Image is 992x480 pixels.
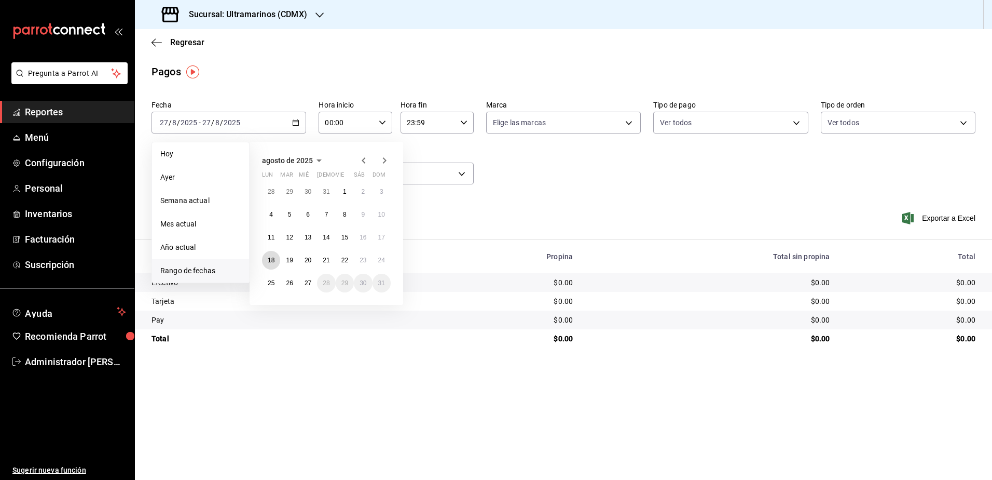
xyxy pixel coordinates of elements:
abbr: 26 de agosto de 2025 [286,279,293,287]
span: Inventarios [25,207,126,221]
img: Tooltip marker [186,65,199,78]
button: 23 de agosto de 2025 [354,251,372,270]
div: $0.00 [439,277,573,288]
abbr: domingo [373,171,385,182]
abbr: 11 de agosto de 2025 [268,234,274,241]
abbr: 21 de agosto de 2025 [323,257,329,264]
span: Mes actual [160,219,241,230]
label: Tipo de orden [821,101,975,109]
abbr: 8 de agosto de 2025 [343,211,347,218]
span: Ayuda [25,305,113,318]
span: Exportar a Excel [904,212,975,224]
h3: Sucursal: Ultramarinos (CDMX) [181,8,307,21]
button: 5 de agosto de 2025 [280,205,298,224]
span: / [211,118,214,127]
abbr: miércoles [299,171,309,182]
button: 1 de agosto de 2025 [336,182,354,201]
span: Ayer [160,172,241,183]
span: Ver todos [828,117,859,128]
abbr: 30 de agosto de 2025 [360,279,366,287]
span: Hoy [160,149,241,159]
div: $0.00 [439,296,573,306]
span: Facturación [25,232,126,246]
div: Tarjeta [151,296,422,306]
button: 30 de julio de 2025 [299,182,317,201]
button: 3 de agosto de 2025 [373,182,391,201]
div: $0.00 [846,315,975,325]
button: Regresar [151,37,204,47]
abbr: 17 de agosto de 2025 [378,234,385,241]
div: Total [151,334,422,344]
button: 6 de agosto de 2025 [299,205,317,224]
div: $0.00 [589,277,830,288]
div: $0.00 [846,277,975,288]
span: Configuración [25,156,126,170]
button: agosto de 2025 [262,154,325,167]
a: Pregunta a Parrot AI [7,75,128,86]
abbr: 31 de julio de 2025 [323,188,329,195]
abbr: 24 de agosto de 2025 [378,257,385,264]
abbr: 9 de agosto de 2025 [361,211,365,218]
abbr: 15 de agosto de 2025 [341,234,348,241]
abbr: 20 de agosto de 2025 [305,257,311,264]
span: Menú [25,130,126,144]
button: 31 de agosto de 2025 [373,274,391,292]
div: Pay [151,315,422,325]
button: 27 de agosto de 2025 [299,274,317,292]
abbr: jueves [317,171,378,182]
button: 20 de agosto de 2025 [299,251,317,270]
button: 29 de julio de 2025 [280,182,298,201]
button: 28 de julio de 2025 [262,182,280,201]
label: Marca [486,101,641,109]
input: ---- [180,118,198,127]
div: Total [846,252,975,261]
abbr: 7 de agosto de 2025 [325,211,328,218]
button: 28 de agosto de 2025 [317,274,335,292]
button: 31 de julio de 2025 [317,182,335,201]
button: 12 de agosto de 2025 [280,228,298,247]
abbr: 6 de agosto de 2025 [306,211,310,218]
button: 11 de agosto de 2025 [262,228,280,247]
span: Administrador [PERSON_NAME] [25,355,126,369]
button: 4 de agosto de 2025 [262,205,280,224]
span: Pregunta a Parrot AI [28,68,112,79]
span: Regresar [170,37,204,47]
button: 17 de agosto de 2025 [373,228,391,247]
label: Fecha [151,101,306,109]
abbr: 19 de agosto de 2025 [286,257,293,264]
abbr: 3 de agosto de 2025 [380,188,383,195]
abbr: 10 de agosto de 2025 [378,211,385,218]
input: -- [215,118,220,127]
div: $0.00 [589,334,830,344]
abbr: 28 de agosto de 2025 [323,279,329,287]
abbr: viernes [336,171,344,182]
span: - [199,118,201,127]
abbr: 2 de agosto de 2025 [361,188,365,195]
button: 8 de agosto de 2025 [336,205,354,224]
button: 22 de agosto de 2025 [336,251,354,270]
div: $0.00 [846,334,975,344]
button: 21 de agosto de 2025 [317,251,335,270]
button: 25 de agosto de 2025 [262,274,280,292]
button: 29 de agosto de 2025 [336,274,354,292]
span: / [169,118,172,127]
button: 19 de agosto de 2025 [280,251,298,270]
label: Hora inicio [319,101,392,109]
span: Reportes [25,105,126,119]
abbr: 31 de agosto de 2025 [378,279,385,287]
button: 26 de agosto de 2025 [280,274,298,292]
button: open_drawer_menu [114,27,122,35]
abbr: 1 de agosto de 2025 [343,188,347,195]
span: Suscripción [25,258,126,272]
abbr: 23 de agosto de 2025 [360,257,366,264]
abbr: 30 de julio de 2025 [305,188,311,195]
abbr: 18 de agosto de 2025 [268,257,274,264]
button: 15 de agosto de 2025 [336,228,354,247]
abbr: 12 de agosto de 2025 [286,234,293,241]
span: Rango de fechas [160,265,241,276]
button: 18 de agosto de 2025 [262,251,280,270]
span: Elige las marcas [493,117,546,128]
div: $0.00 [589,315,830,325]
span: Personal [25,181,126,195]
